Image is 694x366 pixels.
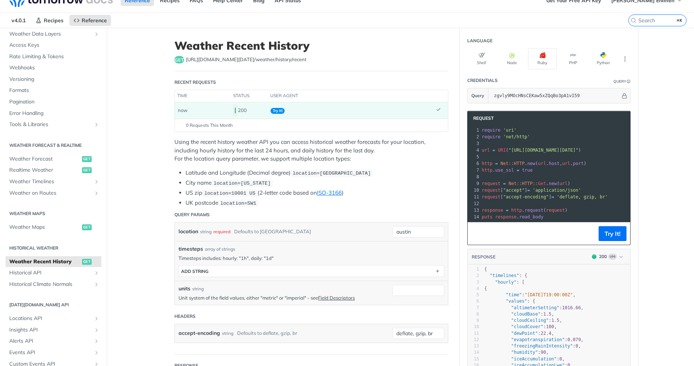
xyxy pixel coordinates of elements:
[6,279,101,290] a: Historical Climate NormalsShow subpages for Historical Climate Normals
[627,80,631,83] i: Information
[538,161,546,166] span: url
[484,280,524,285] span: : [
[186,56,307,63] span: https://api.tomorrow.io/v4/weather/history/recent
[174,39,448,52] h1: Weather Recent History
[527,161,536,166] span: new
[468,214,480,220] div: 14
[6,51,101,62] a: Rate Limiting & Tokens
[6,188,101,199] a: Weather on RoutesShow subpages for Weather on Routes
[6,165,101,176] a: Realtime Weatherget
[484,305,583,310] span: : ,
[484,343,581,349] span: : ,
[495,168,514,173] span: use_ssl
[482,188,501,193] span: request
[511,331,538,336] span: "dewPoint"
[94,338,99,344] button: Show subpages for Alerts API
[6,347,101,358] a: Events APIShow subpages for Events API
[511,350,538,355] span: "humidity"
[94,31,99,37] button: Show subpages for Weather Data Layers
[482,208,567,213] span: ( )
[468,133,480,140] div: 2
[599,253,607,260] div: 200
[237,328,297,339] div: Defaults to deflate, gzip, br
[9,337,92,345] span: Alerts API
[468,207,480,214] div: 13
[220,201,256,206] span: location=SW1
[468,266,479,273] div: 1
[6,256,101,267] a: Weather Recent Historyget
[511,343,573,349] span: "freezingRainIntensity"
[9,189,92,197] span: Weather on Routes
[9,30,92,38] span: Weather Data Layers
[82,167,92,173] span: get
[9,76,99,83] span: Versioning
[6,313,101,324] a: Locations APIShow subpages for Locations API
[222,328,233,339] div: string
[482,188,581,193] span: [ ]
[6,154,101,165] a: Weather Forecastget
[9,166,80,174] span: Realtime Weather
[546,161,549,166] span: .
[179,266,444,277] button: ADD string
[503,188,525,193] span: "accept"
[562,161,570,166] span: url
[468,356,479,362] div: 15
[468,160,480,167] div: 6
[471,253,496,261] button: RESPONSE
[9,87,99,94] span: Formats
[631,17,636,23] svg: Search
[468,174,480,180] div: 8
[6,245,101,251] h2: Historical Weather
[235,108,236,113] span: 200
[6,267,101,278] a: Historical APIShow subpages for Historical API
[541,331,551,336] span: 22.4
[622,56,628,62] svg: More ellipsis
[94,179,99,185] button: Show subpages for Weather Timelines
[511,208,522,213] span: http
[186,199,448,207] li: UK postcode
[549,161,560,166] span: host
[179,255,444,261] p: Timesteps includes: hourly: "1h", daily: "1d"
[9,64,99,72] span: Webhooks
[573,161,584,166] span: port
[9,258,80,266] span: Weather Recent History
[482,214,492,220] span: puts
[178,107,187,113] span: now
[213,226,230,237] div: required
[9,155,80,163] span: Weather Forecast
[482,161,586,166] span: ( , )
[503,181,506,186] span: =
[82,224,92,230] span: get
[6,301,101,308] h2: [DATE][DOMAIN_NAME] API
[495,161,498,166] span: =
[32,15,68,26] a: Recipes
[174,313,196,320] div: Headers
[511,324,543,329] span: "cloudCover"
[468,279,479,286] div: 3
[482,128,501,133] span: require
[179,328,220,339] label: accept-encoding
[9,178,92,185] span: Weather Timelines
[82,156,92,162] span: get
[495,214,517,220] span: response
[94,350,99,356] button: Show subpages for Events API
[484,311,554,317] span: : ,
[204,191,255,196] span: location=10001 US
[69,15,111,26] a: Reference
[484,292,576,297] span: : ,
[482,161,492,166] span: http
[613,79,631,84] div: QueryInformation
[94,327,99,333] button: Show subpages for Insights API
[468,349,479,356] div: 14
[522,208,524,213] span: .
[490,88,621,103] input: apikey
[174,138,448,163] p: Using the recent history weather API you can access historical weather forecasts for your locatio...
[467,77,498,84] div: Credentials
[6,108,101,119] a: Error Handling
[501,161,525,166] span: Net::HTTP
[619,53,631,65] button: More Languages
[234,226,311,237] div: Defaults to [GEOGRAPHIC_DATA]
[482,168,492,173] span: http
[567,337,581,342] span: 0.079
[468,311,479,317] div: 8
